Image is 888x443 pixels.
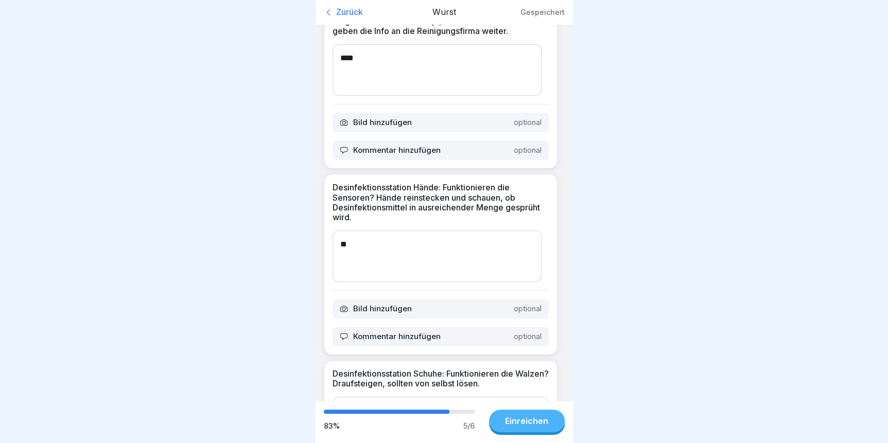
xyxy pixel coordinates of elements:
[520,8,564,17] p: Gespeichert
[333,183,549,222] p: Desinfektionsstation Hände: Funktionieren die Sensoren? Hände reinstecken und schauen, ob Desinfe...
[353,146,441,155] p: Kommentar hinzufügen
[353,332,441,341] p: Kommentar hinzufügen
[353,304,412,313] p: Bild hinzufügen
[324,7,401,17] div: Zurück
[353,118,412,127] p: Bild hinzufügen
[514,304,542,313] p: optional
[406,7,482,17] p: Wurst
[505,416,548,426] div: Einreichen
[514,146,542,155] p: optional
[463,422,475,431] div: 5 / 6
[514,332,542,341] p: optional
[514,118,542,127] p: optional
[324,422,340,431] div: 83 %
[489,410,565,432] button: Einreichen
[333,369,549,388] p: Desinfektionsstation Schuhe: Funktionieren die Walzen? Draufsteigen, sollten von selbst lösen.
